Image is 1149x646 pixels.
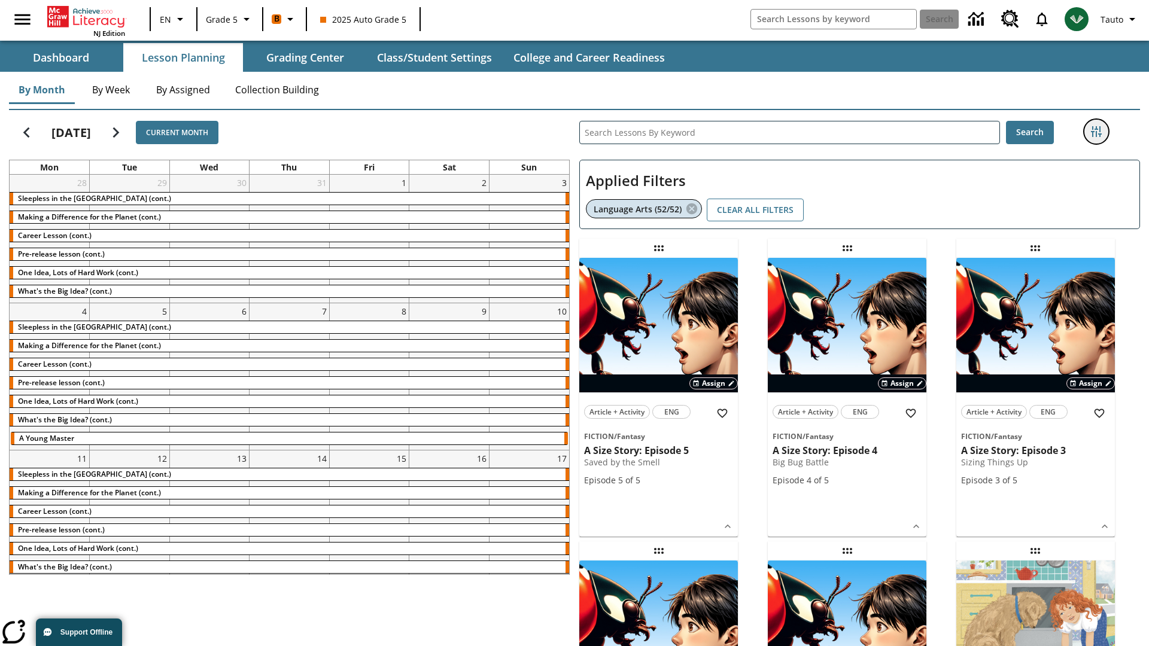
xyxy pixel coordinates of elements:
a: August 2, 2025 [479,175,489,191]
td: August 12, 2025 [90,450,170,579]
button: Show Details [719,517,737,535]
span: / [614,431,617,441]
button: Previous [11,117,42,148]
td: August 6, 2025 [169,303,250,450]
h2: Applied Filters [586,166,1133,196]
a: August 6, 2025 [239,303,249,319]
a: Saturday [440,160,458,174]
input: search field [751,10,916,29]
span: Topic: Fiction/Fantasy [584,429,733,443]
td: August 1, 2025 [329,175,409,303]
span: What's the Big Idea? (cont.) [18,415,112,425]
button: Add to Favorites [900,403,922,424]
a: Home [47,5,125,29]
span: Pre-release lesson (cont.) [18,249,105,259]
div: Making a Difference for the Planet (cont.) [10,340,569,352]
div: One Idea, Lots of Hard Work (cont.) [10,267,569,279]
span: Assign [702,378,725,389]
td: August 16, 2025 [409,450,490,579]
td: August 11, 2025 [10,450,90,579]
span: Pre-release lesson (cont.) [18,525,105,535]
span: Fantasy [617,431,645,441]
div: Sleepless in the Animal Kingdom (cont.) [10,468,569,480]
span: What's the Big Idea? (cont.) [18,562,112,572]
td: August 5, 2025 [90,303,170,450]
span: ENG [1041,406,1056,418]
a: August 8, 2025 [399,303,409,319]
button: By Week [81,75,141,104]
div: What's the Big Idea? (cont.) [10,414,569,426]
a: Thursday [279,160,299,174]
button: Grading Center [245,43,365,72]
a: Tuesday [120,160,139,174]
a: Friday [361,160,377,174]
button: Boost Class color is orange. Change class color [267,8,302,30]
button: Current Month [136,121,218,144]
a: August 15, 2025 [394,450,409,467]
span: Making a Difference for the Planet (cont.) [18,340,161,351]
span: Career Lesson (cont.) [18,506,92,516]
button: Collection Building [226,75,329,104]
h3: A Size Story: Episode 3 [961,444,1110,457]
div: Career Lesson (cont.) [10,505,569,517]
button: Article + Activity [961,405,1027,419]
span: Making a Difference for the Planet (cont.) [18,487,161,498]
div: Career Lesson (cont.) [10,358,569,370]
a: August 16, 2025 [475,450,489,467]
span: Fiction [584,431,614,441]
a: Notifications [1026,4,1057,35]
div: lesson details [956,258,1115,537]
span: Support Offline [60,628,113,636]
button: Assign Choose Dates [689,377,738,389]
td: August 15, 2025 [329,450,409,579]
span: Fiction [961,431,991,441]
div: A Young Master [11,432,568,444]
div: Career Lesson (cont.) [10,230,569,242]
td: July 30, 2025 [169,175,250,303]
span: Article + Activity [966,406,1022,418]
button: Class/Student Settings [367,43,501,72]
a: August 3, 2025 [560,175,569,191]
div: Draggable lesson: A Size Story: Episode 1 [838,541,857,560]
button: Show Details [907,517,925,535]
span: Fiction [773,431,803,441]
div: Pre-release lesson (cont.) [10,524,569,536]
button: By Month [9,75,75,104]
button: Filters Side menu [1084,120,1108,144]
h2: [DATE] [51,126,91,140]
a: August 10, 2025 [555,303,569,319]
div: Applied Filters [579,160,1140,229]
span: ENG [853,406,868,418]
td: August 4, 2025 [10,303,90,450]
a: Sunday [519,160,539,174]
a: August 5, 2025 [160,303,169,319]
span: Sleepless in the Animal Kingdom (cont.) [18,322,171,332]
div: Making a Difference for the Planet (cont.) [10,211,569,223]
span: Sleepless in the Animal Kingdom (cont.) [18,193,171,203]
td: July 29, 2025 [90,175,170,303]
span: Fantasy [994,431,1022,441]
a: August 14, 2025 [315,450,329,467]
div: Pre-release lesson (cont.) [10,377,569,389]
div: Making a Difference for the Planet (cont.) [10,487,569,499]
span: What's the Big Idea? (cont.) [18,286,112,296]
div: lesson details [768,258,926,537]
div: One Idea, Lots of Hard Work (cont.) [10,543,569,554]
span: Article + Activity [778,406,833,418]
span: Topic: Fiction/Fantasy [961,429,1110,443]
button: Profile/Settings [1096,8,1144,30]
div: lesson details [579,258,738,537]
span: One Idea, Lots of Hard Work (cont.) [18,267,138,278]
div: Episode 3 of 5 [961,474,1110,486]
a: August 9, 2025 [479,303,489,319]
button: Add to Favorites [1089,403,1110,424]
div: Episode 4 of 5 [773,474,922,486]
span: Assign [890,378,914,389]
button: Assign Choose Dates [878,377,926,389]
button: Dashboard [1,43,121,72]
button: Show Details [1096,517,1114,535]
a: July 28, 2025 [75,175,89,191]
a: August 4, 2025 [80,303,89,319]
span: Career Lesson (cont.) [18,359,92,369]
button: Grade: Grade 5, Select a grade [201,8,259,30]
